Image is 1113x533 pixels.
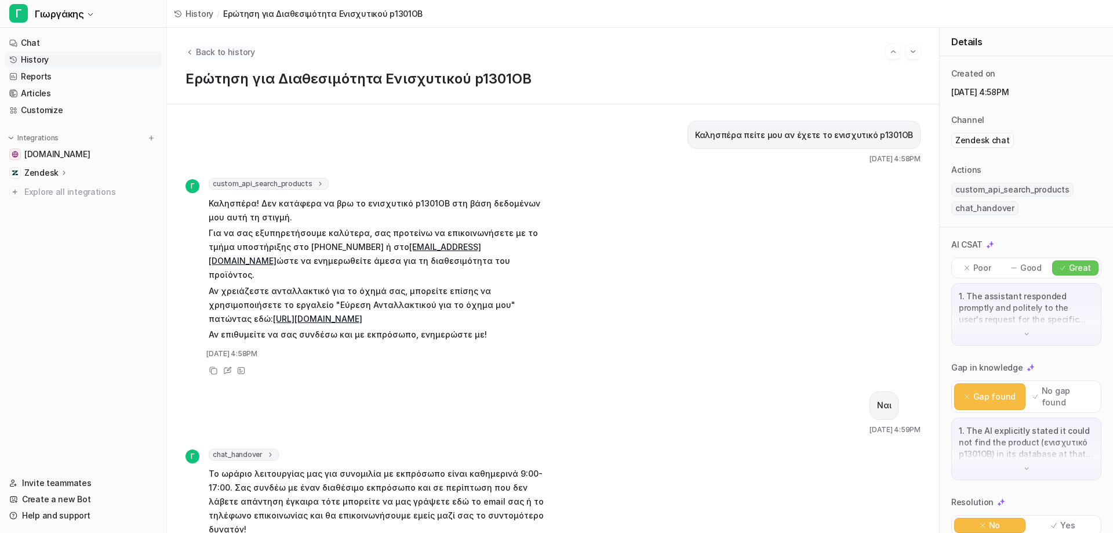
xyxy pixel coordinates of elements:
span: Explore all integrations [24,183,157,201]
img: explore all integrations [9,186,21,198]
a: History [174,8,213,20]
button: Back to history [185,46,255,58]
a: Create a new Bot [5,491,162,507]
img: Zendesk [12,169,19,176]
a: [URL][DOMAIN_NAME] [273,314,362,324]
p: AI CSAT [951,239,983,251]
span: / [217,8,220,20]
a: Chat [5,35,162,51]
a: Help and support [5,507,162,524]
span: Γ [185,449,199,463]
h1: Ερώτηση για Διαθεσιμότητα Ενισχυτικού p1301OB [185,71,921,88]
p: Resolution [951,496,994,508]
p: Καλησπέρα πείτε μου αν έχετε το ενισχυτικό p1301OB [695,128,913,142]
p: Actions [951,164,981,176]
span: chat_handover [951,201,1019,215]
p: Αν χρειάζεστε ανταλλακτικό για το όχημά σας, μπορείτε επίσης να χρησιμοποιήσετε το εργαλείο "Εύρε... [209,284,548,326]
p: Αν επιθυμείτε να σας συνδέσω και με εκπρόσωπο, ενημερώστε με! [209,328,548,342]
a: oil-stores.gr[DOMAIN_NAME] [5,146,162,162]
img: menu_add.svg [147,134,155,142]
p: Καλησπέρα! Δεν κατάφερα να βρω το ενισχυτικό p1301OB στη βάση δεδομένων μου αυτή τη στιγμή. [209,197,548,224]
p: Για να σας εξυπηρετήσουμε καλύτερα, σας προτείνω να επικοινωνήσετε με το τμήμα υποστήριξης στο [P... [209,226,548,282]
p: No [989,520,1000,531]
p: Gap found [973,391,1016,403]
p: Poor [973,262,991,274]
span: Back to history [196,46,255,58]
button: Go to previous session [886,44,901,59]
span: custom_api_search_products [209,178,329,190]
p: 1. The AI explicitly stated it could not find the product (ενισχυτικό p1301OB) in its database at... [959,425,1094,460]
img: down-arrow [1023,330,1031,338]
img: Previous session [889,46,897,57]
p: Channel [951,114,984,126]
a: Reports [5,68,162,85]
p: Zendesk [24,167,59,179]
span: Γ [9,4,28,23]
p: Great [1069,262,1092,274]
span: chat_handover [209,449,279,461]
span: Ερώτηση για Διαθεσιμότητα Ενισχυτικού p1301OB [223,8,423,20]
p: [DATE] 4:58PM [951,86,1101,98]
p: Created on [951,68,995,79]
span: Γ [185,179,199,193]
span: [DOMAIN_NAME] [24,148,90,160]
span: [DATE] 4:59PM [870,425,921,435]
img: expand menu [7,134,15,142]
img: down-arrow [1023,465,1031,473]
p: Yes [1060,520,1075,531]
p: 1. The assistant responded promptly and politely to the user's request for the specific product (... [959,291,1094,325]
span: custom_api_search_products [951,183,1074,197]
a: History [5,52,162,68]
a: Invite teammates [5,475,162,491]
img: oil-stores.gr [12,151,19,158]
p: Good [1020,262,1042,274]
span: Γιωργάκης [35,6,83,22]
a: Customize [5,102,162,118]
p: No gap found [1042,385,1093,408]
a: Explore all integrations [5,184,162,200]
p: Nαι [877,398,891,412]
p: Zendesk chat [955,135,1010,146]
span: [DATE] 4:58PM [870,154,921,164]
a: Articles [5,85,162,101]
span: History [185,8,213,20]
span: [DATE] 4:58PM [206,349,257,359]
p: Integrations [17,133,59,143]
button: Integrations [5,132,62,144]
img: Next session [909,46,917,57]
p: Gap in knowledge [951,362,1023,374]
div: Details [940,28,1113,56]
button: Go to next session [905,44,921,59]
